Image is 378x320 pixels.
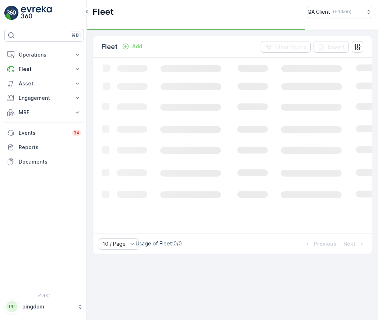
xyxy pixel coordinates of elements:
[6,301,18,312] div: PP
[4,76,84,91] button: Asset
[93,6,114,18] p: Fleet
[19,109,69,116] p: MRF
[4,299,84,314] button: PPpingdom
[328,43,345,50] p: Export
[136,240,182,247] p: Usage of Fleet : 0/0
[307,8,330,15] p: QA Client
[19,66,69,73] p: Fleet
[343,240,366,248] button: Next
[73,130,80,136] p: 34
[102,42,118,52] p: Fleet
[314,41,349,53] button: Export
[4,140,84,155] a: Reports
[22,303,74,310] p: pingdom
[4,62,84,76] button: Fleet
[21,6,52,20] img: logo_light-DOdMpM7g.png
[307,6,372,18] button: QA Client(+03:00)
[119,42,145,51] button: Add
[19,129,68,137] p: Events
[4,6,19,20] img: logo
[333,9,351,15] p: ( +03:00 )
[261,41,311,53] button: Clear Filters
[4,105,84,120] button: MRF
[303,240,337,248] button: Previous
[343,240,355,248] p: Next
[72,32,79,38] p: ⌘B
[4,155,84,169] a: Documents
[19,94,69,102] p: Engagement
[19,158,81,165] p: Documents
[132,43,142,50] p: Add
[19,51,69,58] p: Operations
[4,126,84,140] a: Events34
[4,48,84,62] button: Operations
[275,43,306,50] p: Clear Filters
[4,91,84,105] button: Engagement
[314,240,336,248] p: Previous
[4,293,84,298] span: v 1.48.1
[19,144,81,151] p: Reports
[19,80,69,87] p: Asset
